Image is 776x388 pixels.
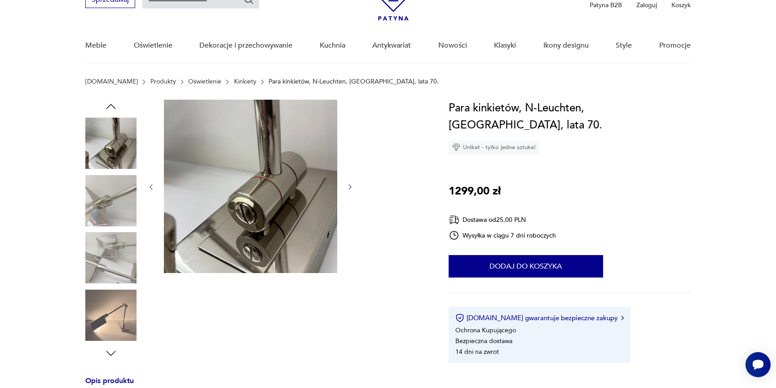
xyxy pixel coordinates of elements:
a: Klasyki [494,28,516,63]
img: Zdjęcie produktu Para kinkietów, N-Leuchten, Niemcy, lata 70. [164,100,337,273]
a: Dekoracje i przechowywanie [199,28,292,63]
a: Ikony designu [543,28,589,63]
button: [DOMAIN_NAME] gwarantuje bezpieczne zakupy [455,313,624,322]
a: Oświetlenie [134,28,172,63]
iframe: Smartsupp widget button [745,352,771,377]
li: 14 dni na zwrot [455,348,499,356]
a: Style [616,28,632,63]
a: Oświetlenie [188,78,221,85]
img: Ikona diamentu [452,143,460,151]
img: Zdjęcie produktu Para kinkietów, N-Leuchten, Niemcy, lata 70. [85,232,137,283]
a: Produkty [150,78,176,85]
p: Koszyk [671,1,691,9]
p: 1299,00 zł [449,183,501,200]
div: Wysyłka w ciągu 7 dni roboczych [449,230,556,241]
a: Antykwariat [372,28,411,63]
button: Dodaj do koszyka [449,255,603,278]
a: [DOMAIN_NAME] [85,78,138,85]
div: Dostawa od 25,00 PLN [449,214,556,225]
img: Ikona certyfikatu [455,313,464,322]
p: Zaloguj [636,1,657,9]
a: Meble [85,28,106,63]
p: Patyna B2B [590,1,622,9]
p: Para kinkietów, N-Leuchten, [GEOGRAPHIC_DATA], lata 70. [269,78,439,85]
img: Zdjęcie produktu Para kinkietów, N-Leuchten, Niemcy, lata 70. [85,118,137,169]
a: Promocje [659,28,691,63]
a: Kuchnia [320,28,345,63]
img: Ikona strzałki w prawo [621,316,624,320]
img: Zdjęcie produktu Para kinkietów, N-Leuchten, Niemcy, lata 70. [85,290,137,341]
li: Ochrona Kupującego [455,326,516,335]
div: Unikat - tylko jedna sztuka! [449,141,539,154]
h1: Para kinkietów, N-Leuchten, [GEOGRAPHIC_DATA], lata 70. [449,100,691,134]
img: Ikona dostawy [449,214,459,225]
a: Kinkiety [234,78,256,85]
img: Zdjęcie produktu Para kinkietów, N-Leuchten, Niemcy, lata 70. [85,175,137,226]
a: Nowości [438,28,467,63]
li: Bezpieczna dostawa [455,337,512,345]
